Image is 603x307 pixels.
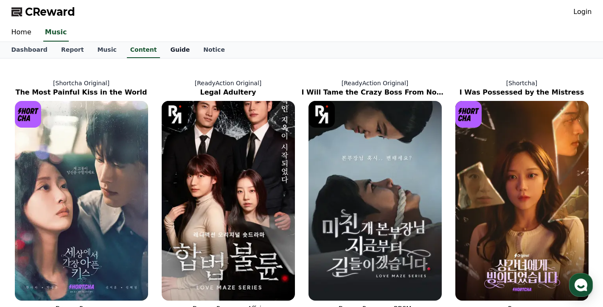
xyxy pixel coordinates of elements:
[455,101,589,301] img: I Was Possessed by the Mistress
[15,101,148,301] img: The Most Painful Kiss in the World
[70,250,95,257] span: Messages
[196,42,232,58] a: Notice
[54,42,91,58] a: Report
[11,5,75,19] a: CReward
[163,42,196,58] a: Guide
[90,42,123,58] a: Music
[162,101,188,128] img: [object Object] Logo
[43,24,69,42] a: Music
[5,24,38,42] a: Home
[162,101,295,301] img: Legal Adultery
[8,79,155,87] p: [Shortcha Original]
[5,42,54,58] a: Dashboard
[309,101,335,128] img: [object Object] Logo
[155,79,302,87] p: [ReadyAction Original]
[15,101,42,128] img: [object Object] Logo
[3,237,56,258] a: Home
[25,5,75,19] span: CReward
[449,79,595,87] p: [Shortcha]
[302,87,449,98] h2: I Will Tame the Crazy Boss From Now On
[309,101,442,301] img: I Will Tame the Crazy Boss From Now On
[127,42,160,58] a: Content
[56,237,109,258] a: Messages
[449,87,595,98] h2: I Was Possessed by the Mistress
[8,87,155,98] h2: The Most Painful Kiss in the World
[302,79,449,87] p: [ReadyAction Original]
[573,7,592,17] a: Login
[126,249,146,256] span: Settings
[22,249,36,256] span: Home
[155,87,302,98] h2: Legal Adultery
[455,101,482,128] img: [object Object] Logo
[109,237,163,258] a: Settings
